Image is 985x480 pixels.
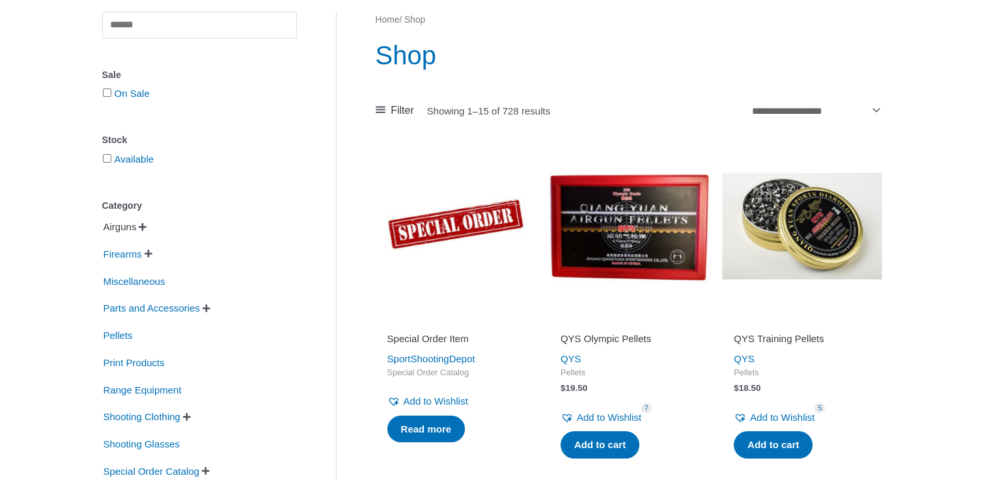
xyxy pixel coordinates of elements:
[404,395,468,407] span: Add to Wishlist
[376,12,883,29] nav: Breadcrumb
[102,352,166,374] span: Print Products
[387,314,524,330] iframe: Customer reviews powered by Trustpilot
[102,356,166,367] a: Print Products
[183,412,191,421] span: 
[102,248,143,259] a: Firearms
[387,367,524,379] span: Special Order Catalog
[561,431,639,459] a: Add to cart: “QYS Olympic Pellets”
[115,153,154,165] a: Available
[750,412,814,423] span: Add to Wishlist
[102,410,182,421] a: Shooting Clothing
[376,146,536,306] img: Special Order Item
[102,216,138,238] span: Airguns
[102,274,167,286] a: Miscellaneous
[734,367,870,379] span: Pellets
[102,465,201,476] a: Special Order Catalog
[387,332,524,345] h2: Special Order Item
[734,332,870,350] a: QYS Training Pellets
[561,332,697,345] h2: QYS Olympic Pellets
[102,383,183,394] a: Range Equipment
[102,196,297,215] div: Category
[427,106,550,116] p: Showing 1–15 of 728 results
[561,332,697,350] a: QYS Olympic Pellets
[734,383,739,393] span: $
[139,222,146,232] span: 
[102,302,201,313] a: Parts and Accessories
[391,101,414,120] span: Filter
[387,332,524,350] a: Special Order Item
[145,249,152,258] span: 
[734,314,870,330] iframe: Customer reviews powered by Trustpilot
[102,297,201,319] span: Parts and Accessories
[102,329,134,340] a: Pellets
[734,431,812,459] a: Add to cart: “QYS Training Pellets”
[102,379,183,401] span: Range Equipment
[115,88,150,99] a: On Sale
[734,332,870,345] h2: QYS Training Pellets
[102,271,167,293] span: Miscellaneous
[641,403,652,413] span: 7
[102,131,297,150] div: Stock
[102,66,297,85] div: Sale
[734,353,755,364] a: QYS
[102,438,182,449] a: Shooting Glasses
[102,243,143,265] span: Firearms
[561,353,581,364] a: QYS
[103,88,111,97] input: On Sale
[387,392,468,410] a: Add to Wishlist
[102,406,182,428] span: Shooting Clothing
[387,416,465,443] a: Read more about “Special Order Item”
[103,154,111,163] input: Available
[577,412,641,423] span: Add to Wishlist
[747,100,883,121] select: Shop order
[102,433,182,455] span: Shooting Glasses
[734,383,760,393] bdi: 18.50
[561,367,697,379] span: Pellets
[722,146,882,306] img: QYS Training Pellets
[102,325,134,347] span: Pellets
[376,37,883,73] h1: Shop
[387,353,475,364] a: SportShootingDepot
[202,466,210,475] span: 
[549,146,709,306] img: QYS Olympic Pellets
[102,220,138,232] a: Airguns
[376,15,400,25] a: Home
[734,408,814,427] a: Add to Wishlist
[376,101,414,120] a: Filter
[561,314,697,330] iframe: Customer reviews powered by Trustpilot
[561,383,566,393] span: $
[202,304,210,313] span: 
[814,403,825,413] span: 5
[561,383,587,393] bdi: 19.50
[561,408,641,427] a: Add to Wishlist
